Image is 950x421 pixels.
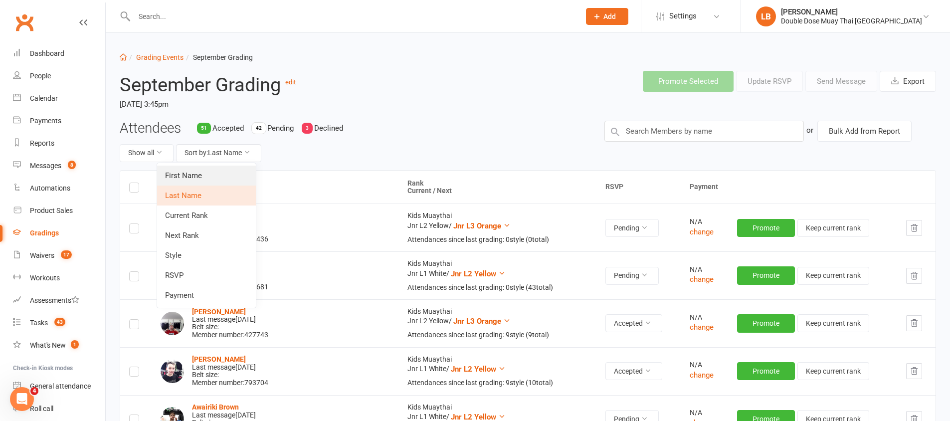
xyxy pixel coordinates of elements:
[605,219,659,237] button: Pending
[30,251,54,259] div: Waivers
[30,296,79,304] div: Assessments
[453,315,511,327] button: Jnr L3 Orange
[120,96,451,113] time: [DATE] 3:45pm
[13,222,105,244] a: Gradings
[131,9,573,23] input: Search...
[157,285,256,305] a: Payment
[451,363,506,375] button: Jnr L2 Yellow
[120,144,174,162] button: Show all
[398,251,596,299] td: Kids Muaythai Jnr L1 White /
[184,52,253,63] li: September Grading
[690,369,714,381] button: change
[797,314,869,332] button: Keep current rank
[197,123,211,134] div: 51
[451,269,496,278] span: Jnr L2 Yellow
[192,355,246,363] a: [PERSON_NAME]
[781,16,922,25] div: Double Dose Muay Thai [GEOGRAPHIC_DATA]
[690,266,719,273] div: N/A
[806,121,813,140] div: or
[13,334,105,357] a: What's New1
[407,284,587,291] div: Attendances since last grading: 0 style ( 43 total)
[690,218,719,225] div: N/A
[136,53,184,61] a: Grading Events
[157,225,256,245] a: Next Rank
[398,204,596,251] td: Kids Muaythai Jnr L2 Yellow /
[30,207,73,214] div: Product Sales
[398,299,596,347] td: Kids Muaythai Jnr L2 Yellow /
[13,200,105,222] a: Product Sales
[314,124,343,133] span: Declined
[690,226,714,238] button: change
[267,124,294,133] span: Pending
[212,124,244,133] span: Accepted
[13,155,105,177] a: Messages 8
[30,319,48,327] div: Tasks
[30,139,54,147] div: Reports
[192,403,239,411] strong: Awairiki Brown
[407,331,587,339] div: Attendances since last grading: 9 style ( 9 total)
[192,308,268,339] div: Belt size: Member number: 427743
[30,387,38,395] span: 4
[407,379,587,387] div: Attendances since last grading: 9 style ( 10 total)
[61,250,72,259] span: 17
[157,166,256,186] a: First Name
[781,7,922,16] div: [PERSON_NAME]
[13,65,105,87] a: People
[30,94,58,102] div: Calendar
[192,356,268,387] div: Belt size: Member number: 793704
[176,144,261,162] button: Sort by:Last Name
[68,161,76,169] span: 8
[157,206,256,225] a: Current Rank
[192,364,268,371] div: Last message [DATE]
[690,321,714,333] button: change
[817,121,912,142] button: Bulk Add from Report
[605,314,662,332] button: Accepted
[192,316,268,323] div: Last message [DATE]
[302,123,313,134] div: 3
[30,72,51,80] div: People
[157,265,256,285] a: RSVP
[407,236,587,243] div: Attendances since last grading: 0 style ( 0 total)
[453,220,511,232] button: Jnr L3 Orange
[285,78,296,86] a: edit
[13,398,105,420] a: Roll call
[12,10,37,35] a: Clubworx
[10,387,34,411] iframe: Intercom live chat
[161,360,184,383] img: mason boden
[13,289,105,312] a: Assessments
[453,317,501,326] span: Jnr L3 Orange
[30,341,66,349] div: What's New
[690,314,719,321] div: N/A
[192,412,268,419] div: Last message [DATE]
[453,221,501,230] span: Jnr L3 Orange
[120,121,181,136] h3: Attendees
[192,308,246,316] a: [PERSON_NAME]
[880,71,936,92] button: Export
[30,184,70,192] div: Automations
[797,219,869,237] button: Keep current rank
[157,186,256,206] a: Last Name
[398,171,596,204] th: Rank Current / Next
[71,340,79,349] span: 1
[690,409,719,417] div: N/A
[161,312,184,335] img: Imogen Blackwell
[737,219,795,237] button: Promote
[604,121,804,142] input: Search Members by name
[13,87,105,110] a: Calendar
[451,365,496,374] span: Jnr L2 Yellow
[30,162,61,170] div: Messages
[605,267,659,285] button: Pending
[30,405,53,413] div: Roll call
[603,12,616,20] span: Add
[13,312,105,334] a: Tasks 43
[596,171,681,204] th: RSVP
[797,267,869,285] button: Keep current rank
[451,268,506,280] button: Jnr L2 Yellow
[756,6,776,26] div: LB
[13,177,105,200] a: Automations
[157,245,256,265] a: Style
[13,375,105,398] a: General attendance kiosk mode
[737,362,795,380] button: Promote
[120,71,451,95] h2: September Grading
[54,318,65,326] span: 43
